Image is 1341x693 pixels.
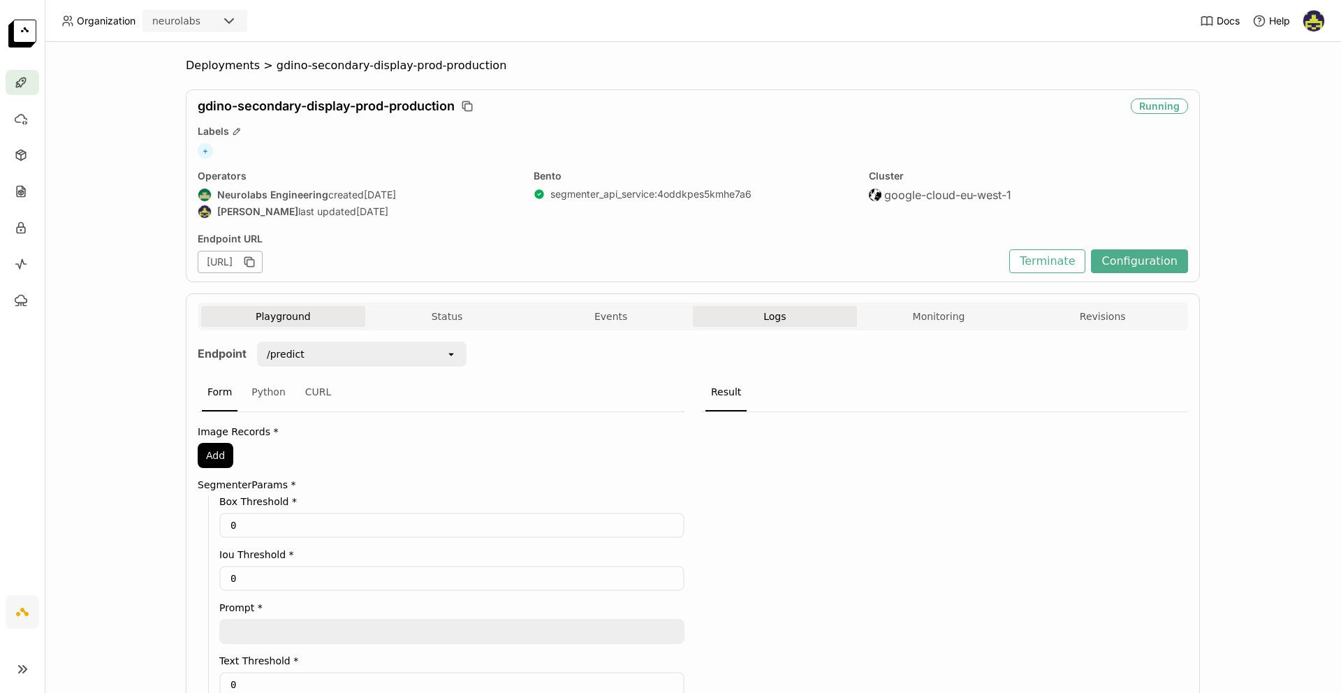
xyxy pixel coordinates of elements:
[198,143,213,159] span: +
[300,374,337,411] div: CURL
[198,443,233,468] button: Add
[202,374,237,411] div: Form
[529,306,693,327] button: Events
[8,20,36,48] img: logo
[201,306,365,327] button: Playground
[260,59,277,73] span: >
[219,655,684,666] label: Text Threshold *
[1131,99,1188,114] div: Running
[1091,249,1188,273] button: Configuration
[152,14,200,28] div: neurolabs
[219,602,684,613] label: Prompt *
[534,170,853,182] div: Bento
[186,59,260,73] span: Deployments
[198,189,211,201] img: Neurolabs Engineering
[198,170,517,182] div: Operators
[356,205,388,218] span: [DATE]
[246,374,291,411] div: Python
[219,496,684,507] label: Box Threshold *
[198,479,684,490] label: SegmenterParams *
[1200,14,1240,28] a: Docs
[446,349,457,360] svg: open
[884,188,1011,202] span: google-cloud-eu-west-1
[198,233,1002,245] div: Endpoint URL
[217,205,298,218] strong: [PERSON_NAME]
[1217,15,1240,27] span: Docs
[277,59,506,73] span: gdino-secondary-display-prod-production
[365,306,529,327] button: Status
[198,99,455,114] span: gdino-secondary-display-prod-production
[217,189,328,201] strong: Neurolabs Engineering
[198,205,517,219] div: last updated
[198,251,263,273] div: [URL]
[198,205,211,218] img: Farouk Ghallabi
[306,347,307,361] input: Selected /predict.
[1020,306,1185,327] button: Revisions
[267,347,305,361] div: /predict
[198,188,517,202] div: created
[869,170,1188,182] div: Cluster
[198,125,1188,138] div: Labels
[219,549,684,560] label: Iou Threshold *
[1269,15,1290,27] span: Help
[198,426,684,437] label: Image Records *
[857,306,1021,327] button: Monitoring
[186,59,1200,73] nav: Breadcrumbs navigation
[763,310,786,323] span: Logs
[705,374,747,411] div: Result
[1009,249,1085,273] button: Terminate
[550,188,752,200] a: segmenter_api_service:4oddkpes5kmhe7a6
[198,346,247,360] strong: Endpoint
[1303,10,1324,31] img: Farouk Ghallabi
[1252,14,1290,28] div: Help
[77,15,135,27] span: Organization
[364,189,396,201] span: [DATE]
[202,15,203,29] input: Selected neurolabs.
